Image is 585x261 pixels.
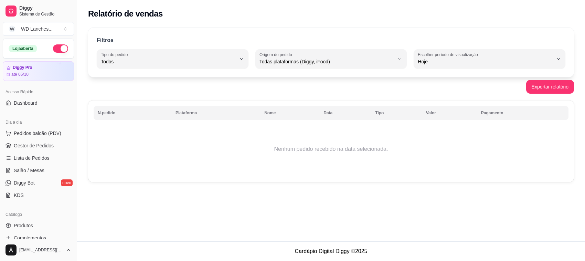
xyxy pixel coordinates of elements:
[3,190,74,201] a: KDS
[3,61,74,81] a: Diggy Proaté 05/10
[97,49,248,69] button: Tipo do pedidoTodos
[14,100,38,106] span: Dashboard
[3,153,74,164] a: Lista de Pedidos
[3,128,74,139] button: Pedidos balcão (PDV)
[255,49,407,69] button: Origem do pedidoTodas plataformas (Diggy, iFood)
[9,25,15,32] span: W
[3,177,74,188] a: Diggy Botnovo
[14,179,35,186] span: Diggy Bot
[14,142,54,149] span: Gestor de Pedidos
[94,106,171,120] th: N.pedido
[13,65,32,70] article: Diggy Pro
[260,106,319,120] th: Nome
[97,36,114,44] p: Filtros
[3,97,74,108] a: Dashboard
[14,192,24,199] span: KDS
[259,52,294,58] label: Origem do pedido
[422,106,477,120] th: Valor
[319,106,371,120] th: Data
[14,222,33,229] span: Produtos
[19,11,71,17] span: Sistema de Gestão
[14,155,50,161] span: Lista de Pedidos
[3,140,74,151] a: Gestor de Pedidos
[101,52,130,58] label: Tipo do pedido
[3,86,74,97] div: Acesso Rápido
[418,52,480,58] label: Escolher período de visualização
[3,242,74,258] button: [EMAIL_ADDRESS][DOMAIN_NAME]
[526,80,574,94] button: Exportar relatório
[3,3,74,19] a: DiggySistema de Gestão
[3,209,74,220] div: Catálogo
[77,241,585,261] footer: Cardápio Digital Diggy © 2025
[14,234,46,241] span: Complementos
[101,58,236,65] span: Todos
[371,106,422,120] th: Tipo
[19,5,71,11] span: Diggy
[3,22,74,36] button: Select a team
[414,49,565,69] button: Escolher período de visualizaçãoHoje
[418,58,553,65] span: Hoje
[14,130,61,137] span: Pedidos balcão (PDV)
[94,122,568,177] td: Nenhum pedido recebido na data selecionada.
[11,72,29,77] article: até 05/10
[88,8,163,19] h2: Relatório de vendas
[14,167,44,174] span: Salão / Mesas
[19,247,63,253] span: [EMAIL_ADDRESS][DOMAIN_NAME]
[3,220,74,231] a: Produtos
[3,232,74,243] a: Complementos
[3,165,74,176] a: Salão / Mesas
[259,58,395,65] span: Todas plataformas (Diggy, iFood)
[477,106,568,120] th: Pagamento
[3,117,74,128] div: Dia a dia
[9,45,37,52] div: Loja aberta
[53,44,68,53] button: Alterar Status
[21,25,53,32] div: WD Lanches ...
[171,106,260,120] th: Plataforma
